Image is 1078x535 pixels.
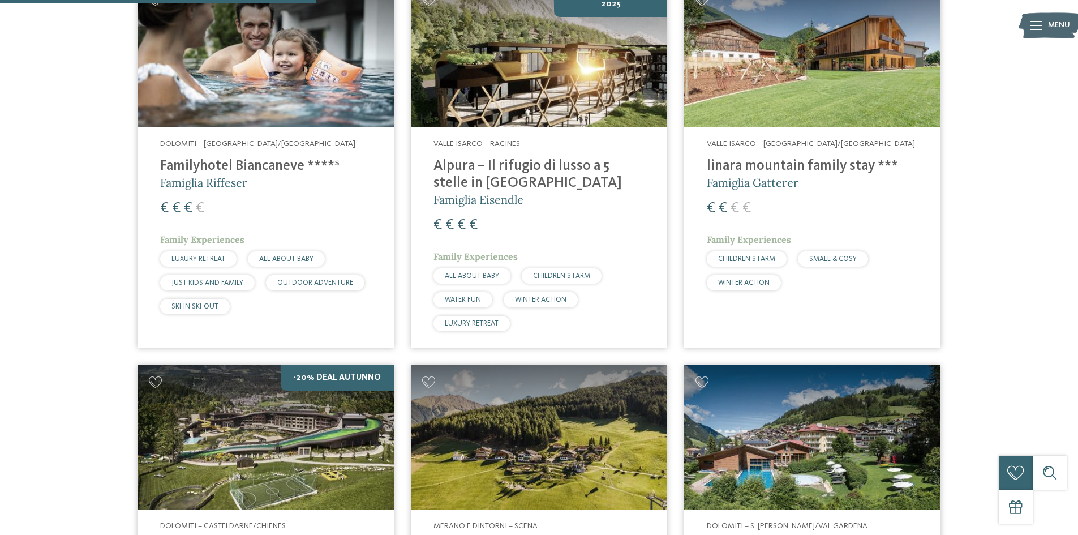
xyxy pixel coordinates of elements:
img: Cercate un hotel per famiglie? Qui troverete solo i migliori! [138,365,394,510]
span: Dolomiti – S. [PERSON_NAME]/Val Gardena [707,522,867,530]
span: Dolomiti – [GEOGRAPHIC_DATA]/[GEOGRAPHIC_DATA] [160,140,355,148]
h4: linara mountain family stay *** [707,158,918,175]
span: € [184,201,192,216]
h4: Familyhotel Biancaneve ****ˢ [160,158,371,175]
span: € [731,201,739,216]
span: € [719,201,727,216]
span: SKI-IN SKI-OUT [171,303,218,310]
img: Cercate un hotel per famiglie? Qui troverete solo i migliori! [684,365,940,510]
span: Family Experiences [707,234,791,245]
span: WINTER ACTION [718,279,770,286]
span: JUST KIDS AND FAMILY [171,279,243,286]
span: CHILDREN’S FARM [718,255,775,263]
span: WATER FUN [445,296,481,303]
span: LUXURY RETREAT [445,320,499,327]
span: € [433,218,442,233]
span: € [445,218,454,233]
span: LUXURY RETREAT [171,255,225,263]
span: € [172,201,181,216]
span: Dolomiti – Casteldarne/Chienes [160,522,286,530]
span: CHILDREN’S FARM [533,272,590,280]
h4: Alpura – Il rifugio di lusso a 5 stelle in [GEOGRAPHIC_DATA] [433,158,645,192]
span: ALL ABOUT BABY [259,255,313,263]
span: € [196,201,204,216]
span: Valle Isarco – [GEOGRAPHIC_DATA]/[GEOGRAPHIC_DATA] [707,140,915,148]
span: Famiglia Eisendle [433,192,523,207]
span: Family Experiences [160,234,244,245]
img: Cercate un hotel per famiglie? Qui troverete solo i migliori! [411,365,667,510]
span: € [707,201,715,216]
span: Famiglia Riffeser [160,176,247,190]
span: OUTDOOR ADVENTURE [277,279,353,286]
span: Valle Isarco – Racines [433,140,520,148]
span: Famiglia Gatterer [707,176,798,190]
span: Merano e dintorni – Scena [433,522,538,530]
span: WINTER ACTION [515,296,566,303]
span: Family Experiences [433,251,518,262]
span: € [742,201,751,216]
span: € [469,218,478,233]
span: ALL ABOUT BABY [445,272,499,280]
span: € [457,218,466,233]
span: SMALL & COSY [809,255,857,263]
span: € [160,201,169,216]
